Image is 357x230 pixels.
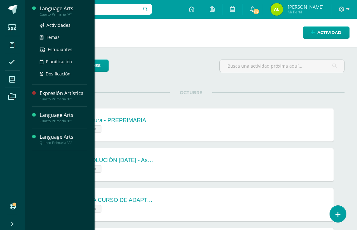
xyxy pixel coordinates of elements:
[40,90,87,101] a: Expresión ArtísticaCuarto Primaria "B"
[46,71,71,77] span: Dosificación
[46,59,72,65] span: Planificación
[48,46,72,52] span: Estudiantes
[288,9,324,15] span: Mi Perfil
[40,5,87,12] div: Language Arts
[46,34,60,40] span: Temas
[220,60,344,72] input: Busca una actividad próxima aquí...
[80,117,146,124] div: Clausura - PREPRIMARIA
[317,27,341,38] span: Actividad
[40,58,87,65] a: Planificación
[303,26,350,39] a: Actividad
[40,34,87,41] a: Temas
[40,119,87,123] div: Cuarto Primaria "B"
[40,70,87,77] a: Dosificación
[170,90,212,95] span: OCTUBRE
[40,133,87,145] a: Language ArtsQuinto Primaria "A"
[40,141,87,145] div: Quinto Primaria "A"
[80,157,155,164] div: REVOLUCIÓN [DATE] - Asueto
[32,19,350,47] h1: Actividades
[40,22,87,29] a: Actividades
[40,97,87,101] div: Cuarto Primaria "B"
[40,5,87,17] a: Language ArtsCuarto Primaria "A"
[40,12,87,17] div: Cuarto Primaria "A"
[288,4,324,10] span: [PERSON_NAME]
[80,197,155,204] div: INICIA CURSO DE ADAPTACIÓN - ALUMNOS DE PRIMER INGRESO DE PREPRIMARIA
[253,8,260,15] span: 119
[40,112,87,119] div: Language Arts
[40,112,87,123] a: Language ArtsCuarto Primaria "B"
[46,22,71,28] span: Actividades
[271,3,283,16] img: 0ff697a5778ac9fcd5328353e113c3de.png
[40,90,87,97] div: Expresión Artística
[40,46,87,53] a: Estudiantes
[40,133,87,141] div: Language Arts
